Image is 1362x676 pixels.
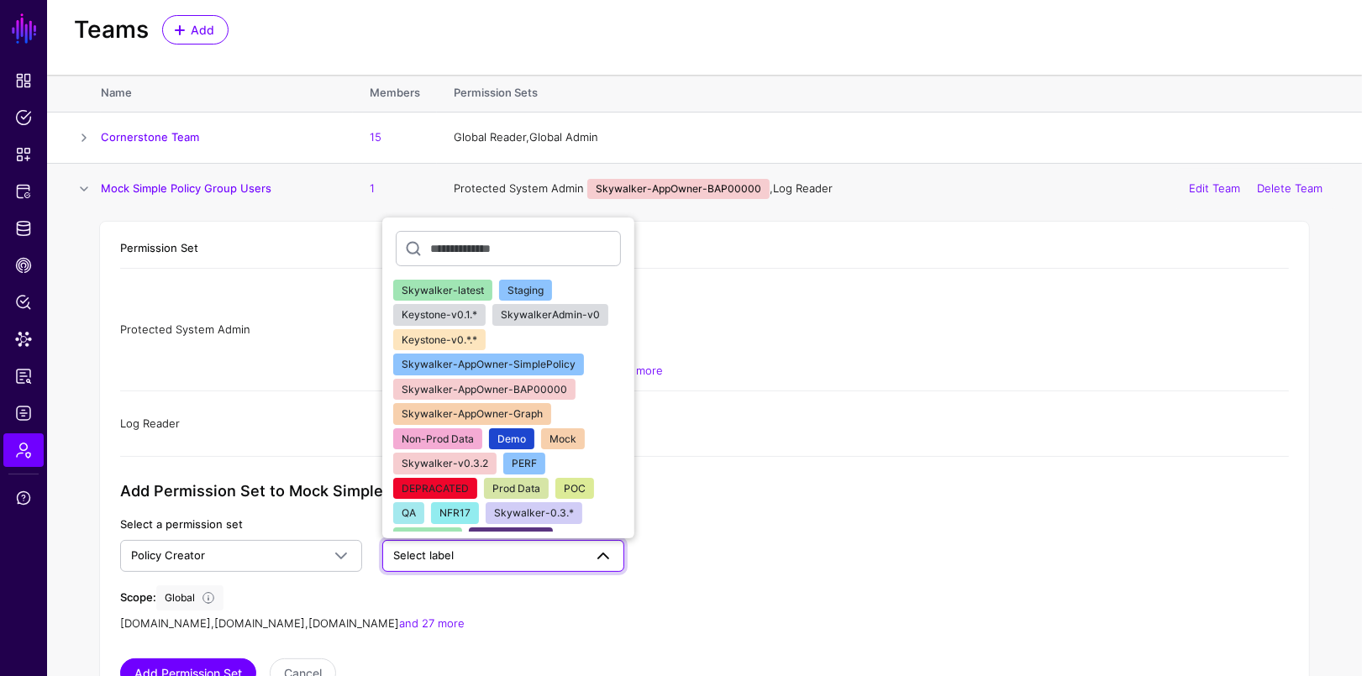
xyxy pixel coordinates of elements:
a: Cornerstone Team [101,130,199,144]
button: Skywalker-AppOwner-Graph [393,403,551,425]
span: Policies [15,109,32,126]
a: Policy Lens [3,286,44,319]
span: QA [402,506,416,519]
span: [DOMAIN_NAME] [214,616,305,630]
span: Skywalker-AppOwner-SimplePolicy [402,358,576,370]
th: Name [101,75,353,112]
span: Keystone-v0.*.* [402,333,477,346]
a: and 27 more [399,616,465,630]
span: Skywalker-v0.3.2 [402,457,488,469]
a: Protected Systems [3,175,44,208]
th: Permission Set [120,228,372,269]
span: [DOMAIN_NAME] [120,616,211,630]
td: Log Reader [120,391,372,457]
span: NFR17 [439,506,471,519]
span: Identity Data Fabric [15,220,32,237]
button: Prod Data [484,478,549,500]
div: , , , [389,363,1289,380]
button: QA [393,502,424,524]
button: Skywalker-v0.3.2 [393,453,497,474]
a: Reports [3,359,44,393]
span: Add [189,21,217,39]
button: Keystone-v0.1.* [393,304,486,326]
span: Skywalker-0.3.* [494,506,574,519]
span: Snippets [15,146,32,163]
span: Support [15,490,32,506]
span: , [214,616,308,630]
span: Keystone-v0.1.* [402,308,477,321]
button: Demo [489,428,534,450]
span: Demo [497,432,526,445]
span: Skywalker-AppOwner-Graph [402,407,543,420]
span: CAEP Hub [15,257,32,274]
span: Policy Creator [131,548,205,562]
button: Staging [499,280,552,301]
a: Mock Simple Policy Group Users [101,181,271,195]
a: Logs [3,396,44,430]
button: PERF [503,453,545,474]
button: Keystone-v0.*.* [393,329,486,351]
td: Protected System Admin [120,269,372,391]
button: DEPRACATED [393,478,477,500]
th: Permission Sets [437,75,1362,112]
span: Select label [393,548,454,562]
button: SkywalkerAdmin-v0 [492,304,608,326]
button: Skywalker-0.3.* [486,502,582,524]
h2: Teams [74,16,149,45]
span: , [120,616,214,630]
div: Global [165,588,195,608]
a: Data Lens [3,322,44,356]
span: SkywalkerAdmin-v0 [501,308,600,321]
th: Members [353,75,437,112]
span: Logs [15,405,32,422]
button: Skywalker-AppOwner-SimplePolicy [393,354,584,375]
button: Production [393,527,462,549]
span: [DOMAIN_NAME] [308,616,399,630]
a: Identity Data Fabric [3,212,44,245]
span: Reports [15,368,32,385]
button: Skywalker-AppOwner-BAP00000 [393,379,576,401]
span: Mock [550,432,576,445]
a: Edit Team [1189,181,1240,195]
div: , , , [389,305,1289,322]
a: Snippets [3,138,44,171]
span: Protected Systems [15,183,32,200]
span: Non-Prod Data [402,432,474,445]
button: Mock [541,428,585,450]
span: Dashboard [15,72,32,89]
a: CAEP Hub [3,249,44,282]
h2: Add Permission Set to Mock Simple Policy Group Users [120,482,624,500]
span: Prod Data [492,482,540,495]
span: Policy Lens [15,294,32,311]
div: , , , [389,427,1289,444]
a: Policies [3,101,44,134]
span: POC [564,482,586,495]
a: Dashboard [3,64,44,97]
span: Staging [507,284,544,296]
span: PERF [512,457,537,469]
a: 15 [370,130,381,144]
span: Skywalker-latest [402,284,484,296]
label: Select a permission set [120,516,243,533]
span: Skywalker-AppOwner-BAP00000 [587,179,770,199]
a: SGNL [10,10,39,47]
div: Protected System Admin , Log Reader [454,179,1335,199]
span: DEPRACATED [402,482,469,495]
a: 1 [370,181,375,195]
button: NFR17 [431,502,479,524]
span: Data Lens [15,331,32,348]
strong: Scope: [120,590,156,604]
div: Global Reader , Global Admin [454,129,1335,146]
button: Auth Manager [469,527,553,549]
button: Non-Prod Data [393,428,482,450]
span: Admin [15,442,32,459]
th: Permissions [372,228,1289,269]
a: Add [162,15,229,45]
button: Skywalker-latest [393,280,492,301]
button: POC [555,478,594,500]
a: Admin [3,433,44,467]
span: Skywalker-AppOwner-BAP00000 [402,383,567,396]
a: Delete Team [1257,181,1323,195]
